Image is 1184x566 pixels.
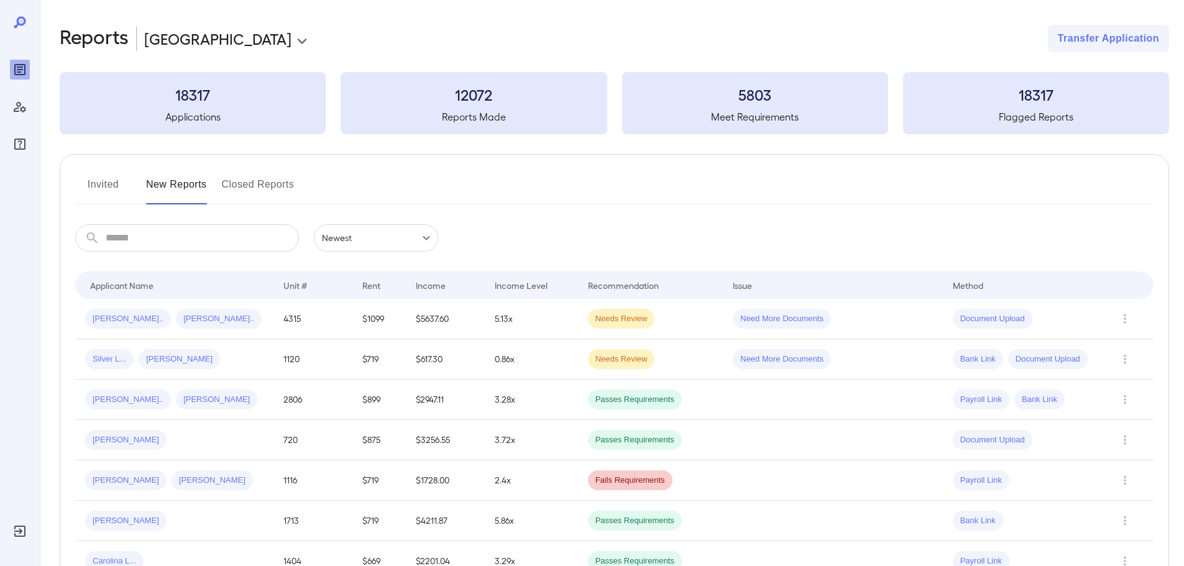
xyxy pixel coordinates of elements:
[406,299,485,339] td: $5637.60
[60,84,326,104] h3: 18317
[10,97,30,117] div: Manage Users
[273,380,353,420] td: 2806
[953,313,1032,325] span: Document Upload
[172,475,253,486] span: [PERSON_NAME]
[406,420,485,460] td: $3256.55
[341,109,607,124] h5: Reports Made
[485,460,577,501] td: 2.4x
[406,460,485,501] td: $1728.00
[85,354,134,365] span: Silver L...
[273,299,353,339] td: 4315
[903,84,1169,104] h3: 18317
[1115,309,1135,329] button: Row Actions
[953,354,1003,365] span: Bank Link
[1115,470,1135,490] button: Row Actions
[146,175,207,204] button: New Reports
[1008,354,1088,365] span: Document Upload
[485,339,577,380] td: 0.86x
[222,175,295,204] button: Closed Reports
[362,278,382,293] div: Rent
[733,278,753,293] div: Issue
[85,475,167,486] span: [PERSON_NAME]
[60,109,326,124] h5: Applications
[485,299,577,339] td: 5.13x
[953,515,1003,527] span: Bank Link
[10,134,30,154] div: FAQ
[352,420,405,460] td: $875
[733,313,831,325] span: Need More Documents
[622,84,888,104] h3: 5803
[90,278,154,293] div: Applicant Name
[352,339,405,380] td: $719
[352,460,405,501] td: $719
[903,109,1169,124] h5: Flagged Reports
[10,60,30,80] div: Reports
[406,501,485,541] td: $4211.87
[1115,390,1135,409] button: Row Actions
[85,394,171,406] span: [PERSON_NAME]..
[953,475,1009,486] span: Payroll Link
[406,339,485,380] td: $617.30
[341,84,607,104] h3: 12072
[733,354,831,365] span: Need More Documents
[1115,511,1135,531] button: Row Actions
[1115,430,1135,450] button: Row Actions
[85,515,167,527] span: [PERSON_NAME]
[176,313,262,325] span: [PERSON_NAME]..
[588,475,672,486] span: Fails Requirements
[1115,349,1135,369] button: Row Actions
[176,394,257,406] span: [PERSON_NAME]
[588,515,682,527] span: Passes Requirements
[588,278,659,293] div: Recommendation
[352,299,405,339] td: $1099
[1014,394,1065,406] span: Bank Link
[283,278,307,293] div: Unit #
[85,434,167,446] span: [PERSON_NAME]
[352,501,405,541] td: $719
[588,313,655,325] span: Needs Review
[953,394,1009,406] span: Payroll Link
[588,394,682,406] span: Passes Requirements
[1048,25,1169,52] button: Transfer Application
[85,313,171,325] span: [PERSON_NAME]..
[622,109,888,124] h5: Meet Requirements
[588,354,655,365] span: Needs Review
[485,501,577,541] td: 5.86x
[273,460,353,501] td: 1116
[485,420,577,460] td: 3.72x
[273,501,353,541] td: 1713
[406,380,485,420] td: $2947.11
[75,175,131,204] button: Invited
[314,224,438,252] div: Newest
[352,380,405,420] td: $899
[144,29,291,48] p: [GEOGRAPHIC_DATA]
[273,420,353,460] td: 720
[953,434,1032,446] span: Document Upload
[60,72,1169,134] summary: 18317Applications12072Reports Made5803Meet Requirements18317Flagged Reports
[273,339,353,380] td: 1120
[416,278,446,293] div: Income
[953,278,983,293] div: Method
[588,434,682,446] span: Passes Requirements
[10,521,30,541] div: Log Out
[485,380,577,420] td: 3.28x
[139,354,220,365] span: [PERSON_NAME]
[60,25,129,52] h2: Reports
[495,278,548,293] div: Income Level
